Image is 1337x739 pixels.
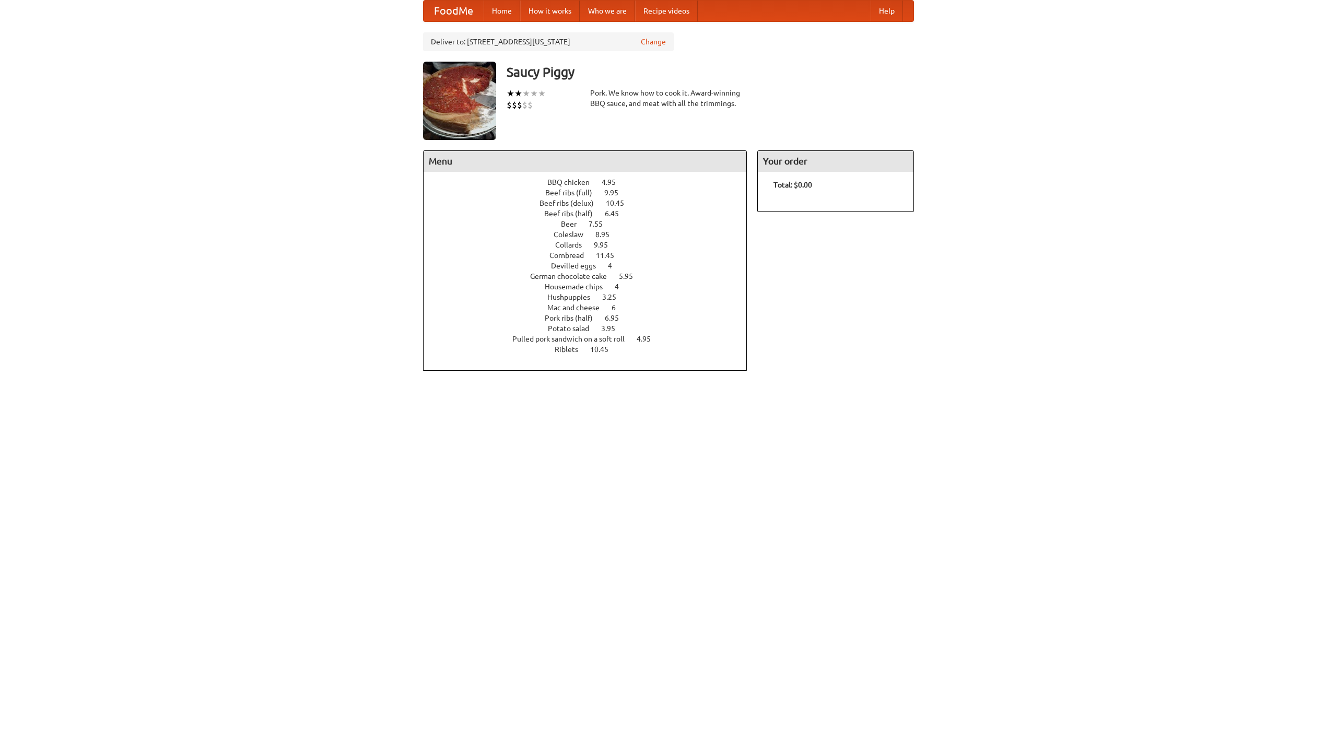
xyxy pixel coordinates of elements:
span: 9.95 [604,189,629,197]
span: 8.95 [595,230,620,239]
span: Mac and cheese [547,303,610,312]
span: Cornbread [549,251,594,260]
a: Who we are [580,1,635,21]
h4: Menu [424,151,746,172]
a: Beef ribs (delux) 10.45 [540,199,643,207]
a: Hushpuppies 3.25 [547,293,636,301]
a: Help [871,1,903,21]
a: BBQ chicken 4.95 [547,178,635,186]
a: Riblets 10.45 [555,345,628,354]
a: Cornbread 11.45 [549,251,634,260]
li: $ [517,99,522,111]
li: ★ [522,88,530,99]
span: Devilled eggs [551,262,606,270]
span: Pork ribs (half) [545,314,603,322]
a: Collards 9.95 [555,241,627,249]
div: Deliver to: [STREET_ADDRESS][US_STATE] [423,32,674,51]
li: $ [507,99,512,111]
li: ★ [538,88,546,99]
span: 4 [608,262,623,270]
span: German chocolate cake [530,272,617,280]
li: ★ [530,88,538,99]
span: Beef ribs (delux) [540,199,604,207]
li: $ [512,99,517,111]
img: angular.jpg [423,62,496,140]
span: 3.25 [602,293,627,301]
a: Change [641,37,666,47]
span: 6.95 [605,314,629,322]
li: ★ [514,88,522,99]
span: Beer [561,220,587,228]
span: Collards [555,241,592,249]
span: 7.55 [589,220,613,228]
a: Pork ribs (half) 6.95 [545,314,638,322]
a: Coleslaw 8.95 [554,230,629,239]
a: Home [484,1,520,21]
a: Pulled pork sandwich on a soft roll 4.95 [512,335,670,343]
h4: Your order [758,151,913,172]
a: Beer 7.55 [561,220,622,228]
div: Pork. We know how to cook it. Award-winning BBQ sauce, and meat with all the trimmings. [590,88,747,109]
span: 3.95 [601,324,626,333]
a: Potato salad 3.95 [548,324,635,333]
span: 10.45 [606,199,635,207]
a: FoodMe [424,1,484,21]
span: Hushpuppies [547,293,601,301]
span: BBQ chicken [547,178,600,186]
a: Housemade chips 4 [545,283,638,291]
span: 4.95 [637,335,661,343]
span: 6.45 [605,209,629,218]
span: Potato salad [548,324,600,333]
span: 11.45 [596,251,625,260]
span: Riblets [555,345,589,354]
span: 9.95 [594,241,618,249]
span: 10.45 [590,345,619,354]
span: Pulled pork sandwich on a soft roll [512,335,635,343]
li: ★ [507,88,514,99]
a: Recipe videos [635,1,698,21]
a: Beef ribs (full) 9.95 [545,189,638,197]
a: German chocolate cake 5.95 [530,272,652,280]
span: Beef ribs (full) [545,189,603,197]
span: Housemade chips [545,283,613,291]
a: Beef ribs (half) 6.45 [544,209,638,218]
a: Devilled eggs 4 [551,262,631,270]
a: How it works [520,1,580,21]
span: 5.95 [619,272,643,280]
span: Coleslaw [554,230,594,239]
span: 4.95 [602,178,626,186]
a: Mac and cheese 6 [547,303,635,312]
li: $ [522,99,527,111]
span: 6 [612,303,626,312]
span: Beef ribs (half) [544,209,603,218]
span: 4 [615,283,629,291]
h3: Saucy Piggy [507,62,914,83]
li: $ [527,99,533,111]
b: Total: $0.00 [773,181,812,189]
